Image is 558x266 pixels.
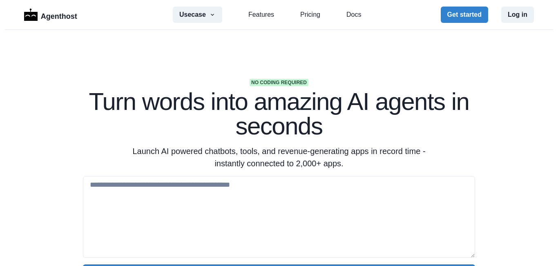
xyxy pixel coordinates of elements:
a: LogoAgenthost [24,8,77,22]
img: Logo [24,9,38,21]
h1: Turn words into amazing AI agents in seconds [83,89,475,139]
span: No coding required [250,79,308,86]
button: Usecase [173,7,222,23]
button: Log in [501,7,534,23]
a: Pricing [300,10,320,20]
p: Agenthost [41,8,77,22]
p: Launch AI powered chatbots, tools, and revenue-generating apps in record time - instantly connect... [122,145,436,170]
button: Get started [441,7,488,23]
a: Docs [346,10,361,20]
a: Features [248,10,274,20]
